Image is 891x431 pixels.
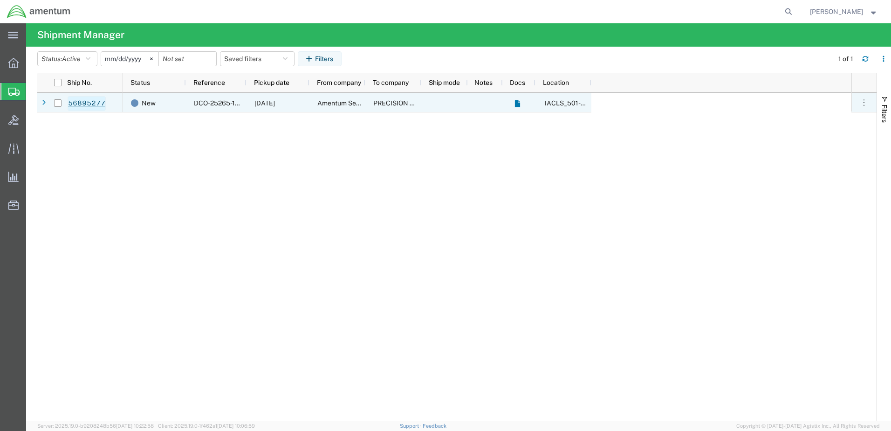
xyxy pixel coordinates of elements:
[429,79,460,86] span: Ship mode
[510,79,525,86] span: Docs
[37,423,154,429] span: Server: 2025.19.0-b9208248b56
[373,99,519,107] span: PRECISION ACCESSORIES AND INSTRUMENTS
[116,423,154,429] span: [DATE] 10:22:58
[373,79,409,86] span: To company
[158,423,255,429] span: Client: 2025.19.0-1f462a1
[809,6,878,17] button: [PERSON_NAME]
[810,7,863,17] span: Chris Burnett
[254,79,289,86] span: Pickup date
[7,5,71,19] img: logo
[298,51,342,66] button: Filters
[317,99,387,107] span: Amentum Services, Inc.
[400,423,423,429] a: Support
[68,96,106,111] a: 56895277
[543,99,717,107] span: TACLS_501-Bangor, ME
[220,51,295,66] button: Saved filters
[159,52,216,66] input: Not set
[67,79,92,86] span: Ship No.
[101,52,158,66] input: Not set
[217,423,255,429] span: [DATE] 10:06:59
[37,51,97,66] button: Status:Active
[423,423,446,429] a: Feedback
[736,422,880,430] span: Copyright © [DATE]-[DATE] Agistix Inc., All Rights Reserved
[838,54,855,64] div: 1 of 1
[254,99,275,107] span: 09/22/2025
[317,79,361,86] span: From company
[193,79,225,86] span: Reference
[194,99,254,107] span: DCO-25265-168491
[37,23,124,47] h4: Shipment Manager
[881,104,888,123] span: Filters
[142,93,156,113] span: New
[543,79,569,86] span: Location
[130,79,150,86] span: Status
[474,79,493,86] span: Notes
[62,55,81,63] span: Active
